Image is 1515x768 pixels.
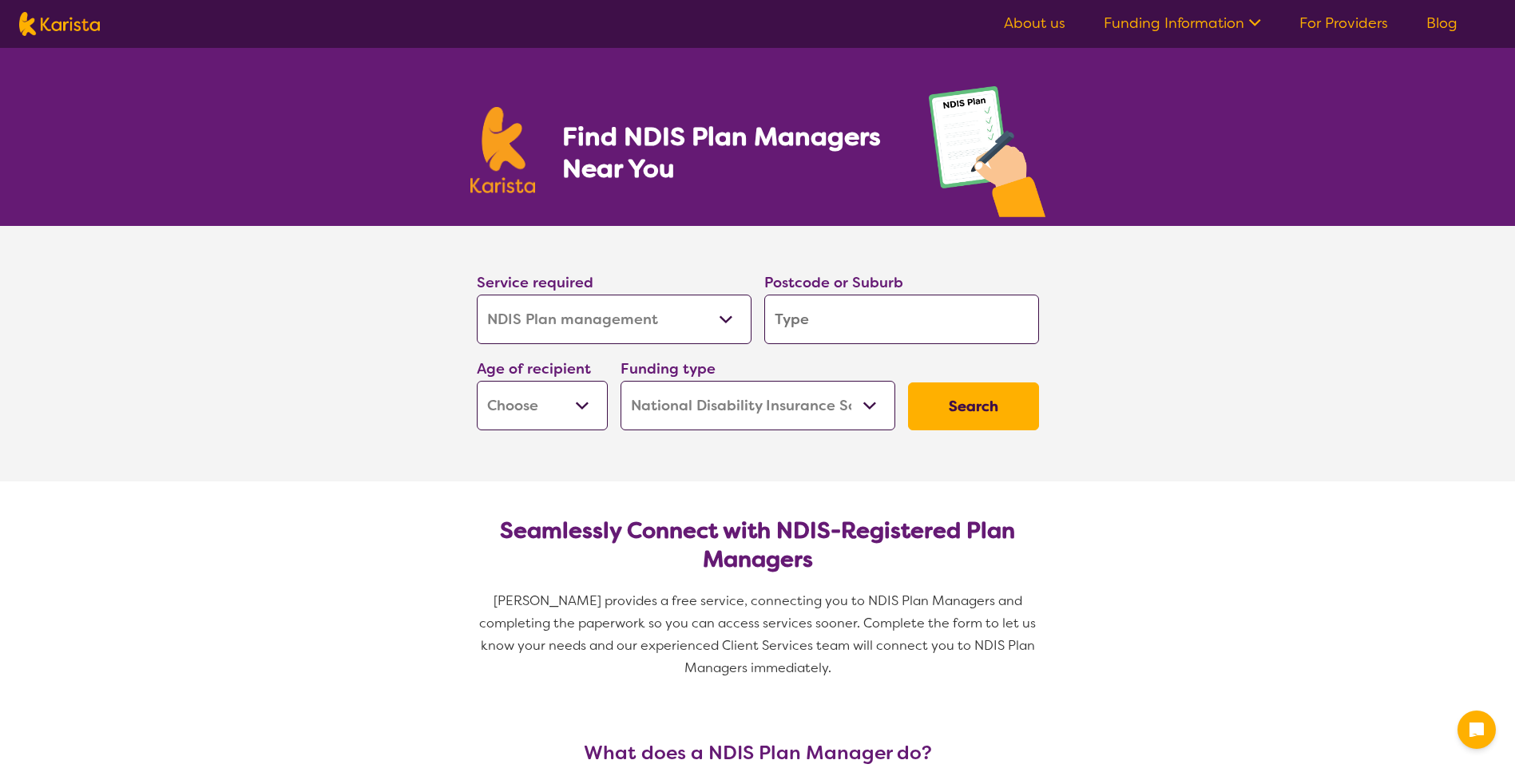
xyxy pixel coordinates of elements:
[1104,14,1261,33] a: Funding Information
[470,742,1045,764] h3: What does a NDIS Plan Manager do?
[621,359,716,378] label: Funding type
[764,273,903,292] label: Postcode or Suburb
[470,107,536,193] img: Karista logo
[562,121,896,184] h1: Find NDIS Plan Managers Near You
[1426,14,1457,33] a: Blog
[1004,14,1065,33] a: About us
[1299,14,1388,33] a: For Providers
[764,295,1039,344] input: Type
[479,592,1039,676] span: [PERSON_NAME] provides a free service, connecting you to NDIS Plan Managers and completing the pa...
[19,12,100,36] img: Karista logo
[477,359,591,378] label: Age of recipient
[929,86,1045,226] img: plan-management
[477,273,593,292] label: Service required
[490,517,1026,574] h2: Seamlessly Connect with NDIS-Registered Plan Managers
[908,382,1039,430] button: Search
